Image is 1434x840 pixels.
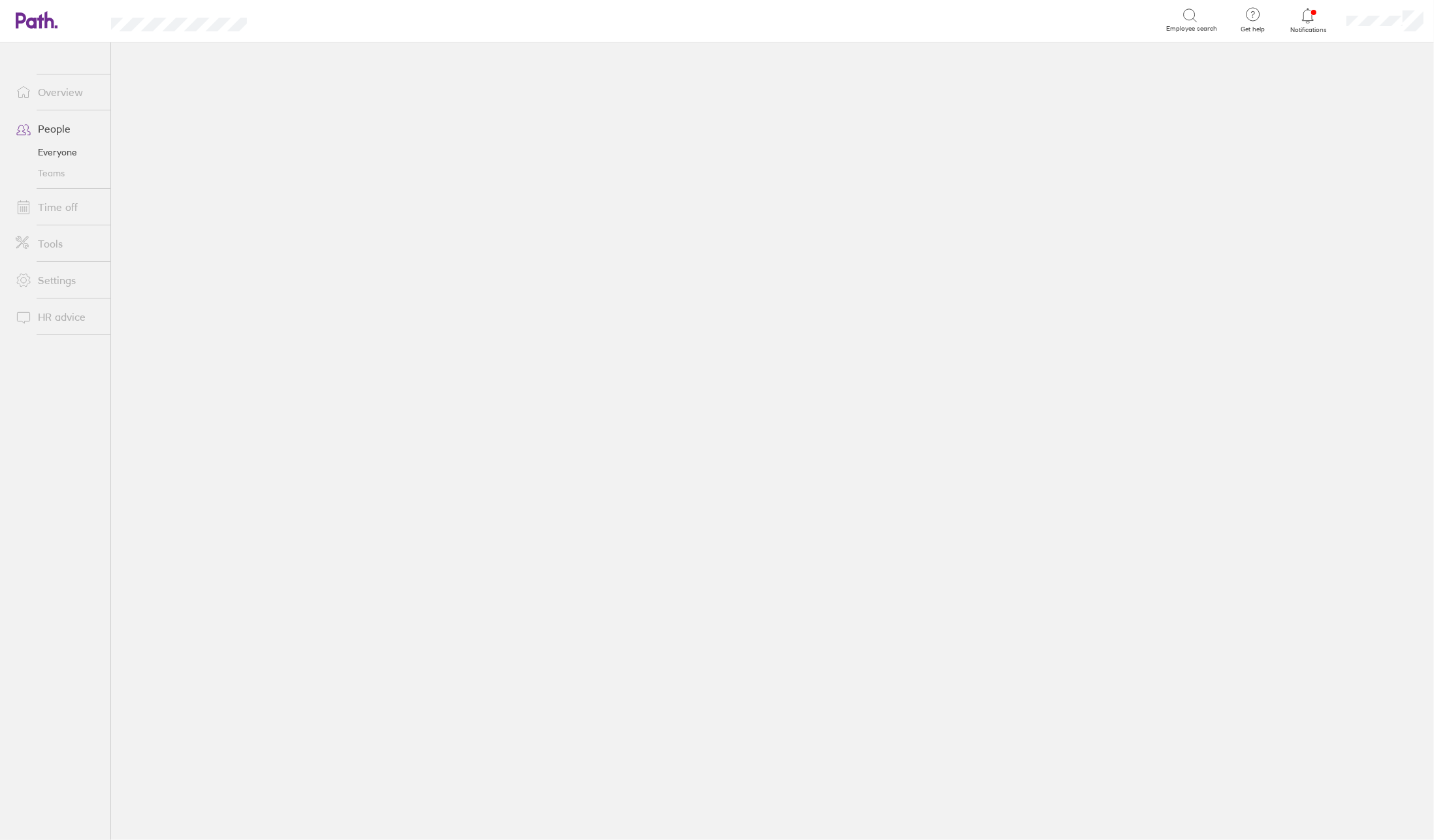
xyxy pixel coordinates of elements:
[282,14,316,25] div: Search
[5,116,110,142] a: People
[5,142,110,163] a: Everyone
[5,163,110,184] a: Teams
[5,231,110,257] a: Tools
[5,267,110,293] a: Settings
[1231,25,1274,33] span: Get help
[5,194,110,220] a: Time off
[5,304,110,330] a: HR advice
[1287,7,1329,34] a: Notifications
[1166,25,1217,33] span: Employee search
[1287,26,1329,34] span: Notifications
[5,79,110,105] a: Overview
